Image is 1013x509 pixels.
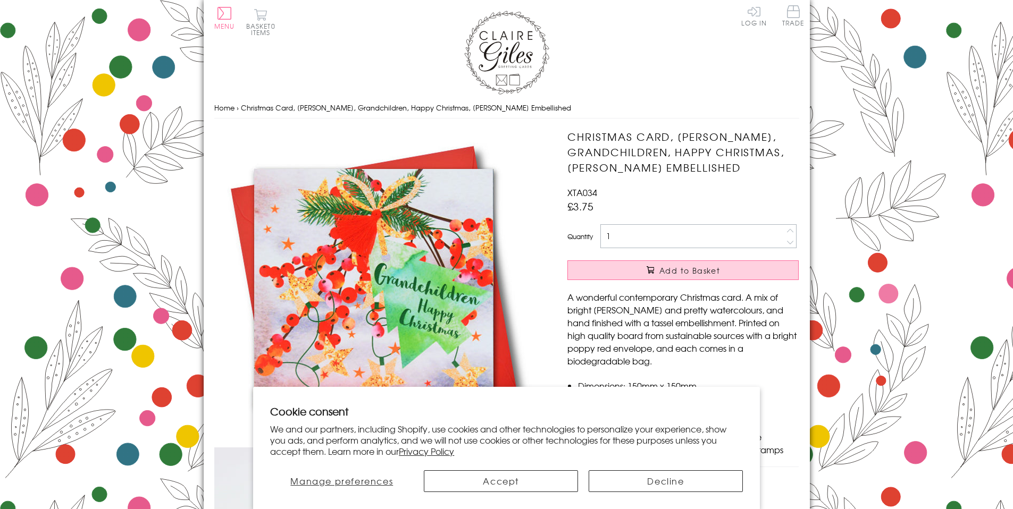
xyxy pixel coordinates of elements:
li: Dimensions: 150mm x 150mm [578,379,799,392]
p: A wonderful contemporary Christmas card. A mix of bright [PERSON_NAME] and pretty watercolours, a... [567,291,799,367]
img: Claire Giles Greetings Cards [464,11,549,95]
span: Christmas Card, [PERSON_NAME], Grandchildren, Happy Christmas, [PERSON_NAME] Embellished [241,103,571,113]
a: Privacy Policy [399,445,454,457]
button: Decline [589,470,743,492]
button: Accept [424,470,578,492]
span: Menu [214,21,235,31]
button: Add to Basket [567,260,799,280]
h2: Cookie consent [270,404,743,419]
p: We and our partners, including Shopify, use cookies and other technologies to personalize your ex... [270,423,743,456]
button: Manage preferences [270,470,413,492]
nav: breadcrumbs [214,97,799,119]
span: XTA034 [567,186,597,199]
a: Log In [741,5,767,26]
span: Trade [782,5,805,26]
a: Home [214,103,235,113]
a: Trade [782,5,805,28]
img: Christmas Card, Berries, Grandchildren, Happy Christmas, Tassel Embellished [214,129,533,447]
span: Manage preferences [290,474,393,487]
span: Add to Basket [659,265,720,276]
button: Basket0 items [246,9,275,36]
h1: Christmas Card, [PERSON_NAME], Grandchildren, Happy Christmas, [PERSON_NAME] Embellished [567,129,799,175]
label: Quantity [567,232,593,241]
span: 0 items [251,21,275,37]
span: › [237,103,239,113]
span: £3.75 [567,199,593,214]
button: Menu [214,7,235,29]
